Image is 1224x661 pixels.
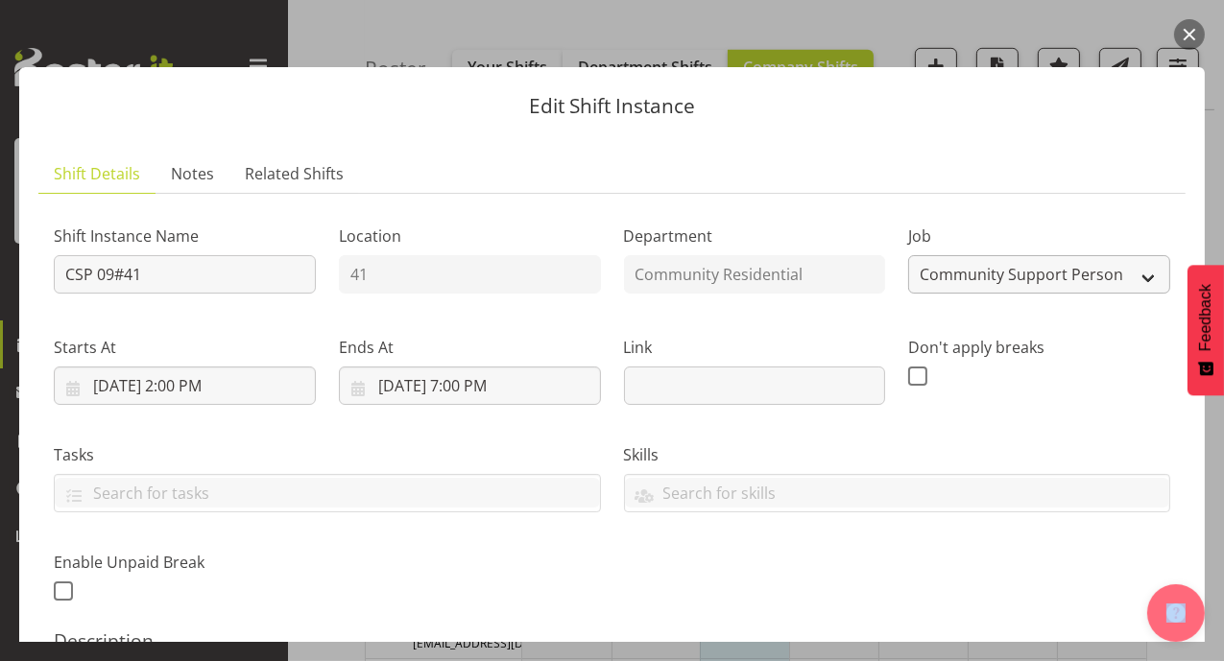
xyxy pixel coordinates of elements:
p: Edit Shift Instance [38,96,1186,116]
input: Click to select... [339,366,601,405]
label: Enable Unpaid Break [54,551,316,574]
span: Feedback [1197,284,1214,351]
label: Skills [624,443,1171,466]
input: Search for skills [625,478,1170,508]
label: Tasks [54,443,601,466]
label: Job [908,224,1170,248]
label: Ends At [339,336,601,359]
button: Feedback - Show survey [1188,265,1224,395]
input: Click to select... [54,366,316,405]
label: Starts At [54,336,316,359]
img: help-xxl-2.png [1166,603,1186,623]
label: Location [339,224,601,248]
label: Don't apply breaks [908,336,1170,359]
input: Shift Instance Name [54,255,316,294]
h5: Description [54,629,1170,652]
span: Related Shifts [245,162,344,185]
span: Notes [171,162,214,185]
span: Shift Details [54,162,140,185]
label: Shift Instance Name [54,224,316,248]
label: Link [624,336,886,359]
input: Search for tasks [55,478,600,508]
label: Department [624,224,886,248]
